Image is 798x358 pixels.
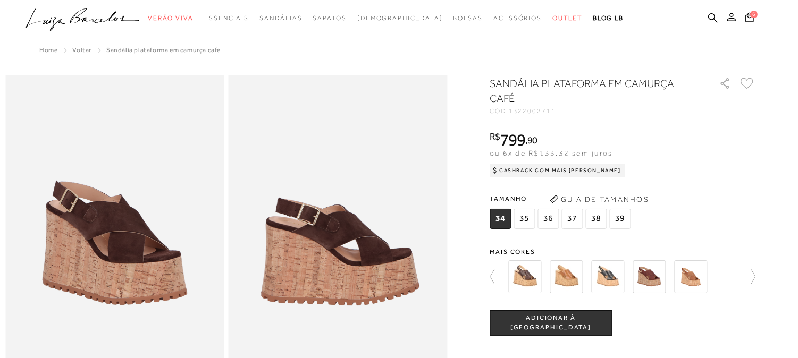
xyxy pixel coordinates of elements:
[633,260,666,293] img: SANDÁLIA MAXI PLATAFORMA EM CORTIÇA E COURO CAFÉ
[508,260,541,293] img: SANDÁLIA DE SALTO ALTO PLATAFORMA EM COURO TEXTURIZADO CAFÉ
[148,8,194,28] a: categoryNavScreenReaderText
[204,14,249,22] span: Essenciais
[609,209,631,229] span: 39
[490,149,612,157] span: ou 6x de R$133,32 sem juros
[509,107,556,115] span: 1322002711
[490,209,511,229] span: 34
[490,191,633,207] span: Tamanho
[593,14,624,22] span: BLOG LB
[674,260,707,293] img: SANDÁLIA MAXI PLATAFORMA EM CORTIÇA E COURO CARAMELO
[490,313,611,332] span: ADICIONAR À [GEOGRAPHIC_DATA]
[490,132,500,141] i: R$
[490,108,702,114] div: CÓD:
[537,209,559,229] span: 36
[259,14,302,22] span: Sandálias
[527,134,537,146] span: 90
[593,8,624,28] a: BLOG LB
[106,46,221,54] span: SANDÁLIA PLATAFORMA EM CAMURÇA CAFÉ
[39,46,57,54] a: Home
[493,14,542,22] span: Acessórios
[585,209,607,229] span: 38
[552,8,582,28] a: categoryNavScreenReaderText
[591,260,624,293] img: SANDÁLIA MAXI PLATAFORMA CORTIÇA PRETO
[490,164,625,177] div: Cashback com Mais [PERSON_NAME]
[357,8,443,28] a: noSubCategoriesText
[357,14,443,22] span: [DEMOGRAPHIC_DATA]
[259,8,302,28] a: categoryNavScreenReaderText
[490,76,689,106] h1: SANDÁLIA PLATAFORMA EM CAMURÇA CAFÉ
[313,14,346,22] span: Sapatos
[550,260,583,293] img: SANDÁLIA MAXI PLATAFORMA CORTIÇA CARAMELO
[490,310,612,336] button: ADICIONAR À [GEOGRAPHIC_DATA]
[525,135,537,145] i: ,
[561,209,583,229] span: 37
[453,8,483,28] a: categoryNavScreenReaderText
[546,191,652,208] button: Guia de Tamanhos
[742,12,757,26] button: 6
[490,249,755,255] span: Mais cores
[552,14,582,22] span: Outlet
[148,14,194,22] span: Verão Viva
[493,8,542,28] a: categoryNavScreenReaderText
[204,8,249,28] a: categoryNavScreenReaderText
[750,11,758,18] span: 6
[500,130,525,149] span: 799
[313,8,346,28] a: categoryNavScreenReaderText
[72,46,91,54] a: Voltar
[514,209,535,229] span: 35
[453,14,483,22] span: Bolsas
